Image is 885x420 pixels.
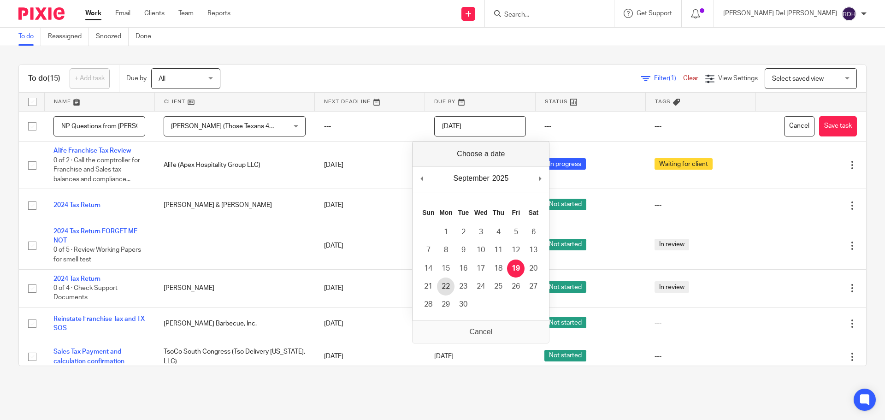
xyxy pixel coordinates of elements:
[154,340,314,373] td: TsoCo South Congress (Tso Delivery [US_STATE], LLC)
[535,172,544,185] button: Next Month
[53,285,118,301] span: 0 of 4 · Check Support Documents
[472,223,490,241] button: 3
[525,223,542,241] button: 6
[454,296,472,314] button: 30
[70,68,110,89] a: + Add task
[47,75,60,82] span: (15)
[525,260,542,278] button: 20
[437,223,454,241] button: 1
[28,74,60,83] h1: To do
[154,189,314,222] td: [PERSON_NAME] & [PERSON_NAME]
[315,142,425,189] td: [DATE]
[507,241,525,259] button: 12
[48,28,89,46] a: Reassigned
[654,75,683,82] span: Filter
[18,28,41,46] a: To do
[472,278,490,296] button: 24
[154,269,314,307] td: [PERSON_NAME]
[655,239,689,250] span: In review
[842,6,856,21] img: svg%3E
[454,241,472,259] button: 9
[544,199,586,210] span: Not started
[96,28,129,46] a: Snoozed
[126,74,147,83] p: Due by
[474,209,488,216] abbr: Wednesday
[144,9,165,18] a: Clients
[507,278,525,296] button: 26
[544,281,586,293] span: Not started
[315,111,425,142] td: ---
[544,350,586,361] span: Not started
[525,278,542,296] button: 27
[490,223,507,241] button: 4
[490,278,507,296] button: 25
[544,239,586,250] span: Not started
[655,319,746,328] div: ---
[207,9,230,18] a: Reports
[655,99,671,104] span: Tags
[171,123,297,130] span: [PERSON_NAME] (Those Texans 4BBQ LLC)
[454,223,472,241] button: 2
[417,172,426,185] button: Previous Month
[85,9,101,18] a: Work
[53,316,145,331] a: Reinstate Franchise Tax and TX SOS
[525,241,542,259] button: 13
[159,76,165,82] span: All
[437,241,454,259] button: 8
[178,9,194,18] a: Team
[136,28,158,46] a: Done
[655,201,746,210] div: ---
[683,75,698,82] a: Clear
[434,320,454,327] span: [DATE]
[315,340,425,373] td: [DATE]
[503,11,586,19] input: Search
[772,76,824,82] span: Select saved view
[154,142,314,189] td: Alife (Apex Hospitality Group LLC)
[669,75,676,82] span: (1)
[437,278,454,296] button: 22
[315,269,425,307] td: [DATE]
[419,260,437,278] button: 14
[419,296,437,314] button: 28
[491,172,510,185] div: 2025
[655,158,713,170] span: Waiting for client
[784,116,814,137] button: Cancel
[490,241,507,259] button: 11
[437,260,454,278] button: 15
[490,260,507,278] button: 18
[115,9,130,18] a: Email
[529,209,539,216] abbr: Saturday
[419,241,437,259] button: 7
[53,157,140,183] span: 0 of 2 · Call the comptroller for Franchise and Sales tax balances and compliance...
[472,260,490,278] button: 17
[458,209,469,216] abbr: Tuesday
[472,241,490,259] button: 10
[53,276,100,282] a: 2024 Tax Return
[53,116,145,137] input: Task name
[315,308,425,340] td: [DATE]
[454,278,472,296] button: 23
[819,116,857,137] button: Save task
[53,228,137,244] a: 2024 Tax Return FORGET ME NOT
[53,202,100,208] a: 2024 Tax Return
[154,308,314,340] td: [PERSON_NAME] Barbecue, Inc.
[535,111,645,142] td: ---
[434,354,454,360] span: [DATE]
[452,172,490,185] div: September
[315,189,425,222] td: [DATE]
[437,296,454,314] button: 29
[723,9,837,18] p: [PERSON_NAME] Del [PERSON_NAME]
[507,260,525,278] button: 19
[655,352,746,361] div: ---
[645,111,755,142] td: ---
[53,349,124,364] a: Sales Tax Payment and calculation confirmation
[454,260,472,278] button: 16
[18,7,65,20] img: Pixie
[53,247,141,263] span: 0 of 5 · Review Working Papers for smell test
[637,10,672,17] span: Get Support
[439,209,452,216] abbr: Monday
[544,158,586,170] span: In progress
[493,209,504,216] abbr: Thursday
[422,209,434,216] abbr: Sunday
[315,222,425,269] td: [DATE]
